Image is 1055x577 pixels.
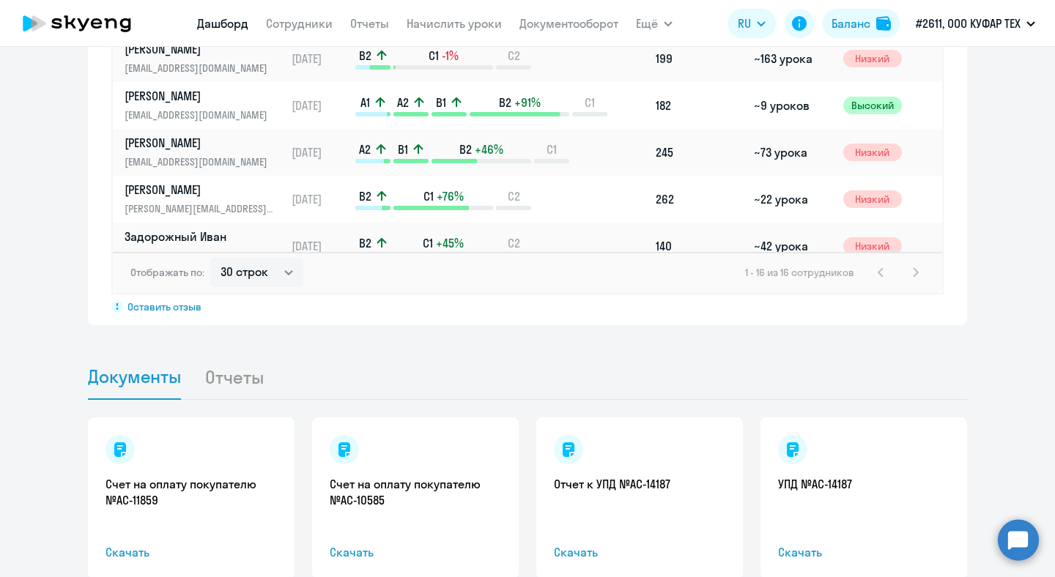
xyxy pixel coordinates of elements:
span: Скачать [778,543,949,561]
p: [EMAIL_ADDRESS][DOMAIN_NAME] [125,60,275,76]
span: Низкий [843,144,902,161]
a: [PERSON_NAME][EMAIL_ADDRESS][DOMAIN_NAME] [125,88,285,123]
span: B2 [499,94,511,111]
p: Задорожный Иван [125,228,275,245]
p: [PERSON_NAME] [125,135,275,151]
p: [PERSON_NAME] [125,182,275,198]
td: ~73 урока [748,129,837,176]
span: B1 [436,94,446,111]
a: Счет на оплату покупателю №AC-11859 [105,476,277,508]
td: 182 [650,82,748,129]
a: [PERSON_NAME][PERSON_NAME][EMAIL_ADDRESS][DOMAIN_NAME] [125,182,285,217]
span: A2 [397,94,409,111]
td: ~9 уроков [748,82,837,129]
img: balance [876,16,891,31]
span: C1 [585,94,595,111]
span: C2 [508,188,520,204]
span: B2 [459,141,472,157]
td: ~22 урока [748,176,837,223]
a: Отчет к УПД №AC-14187 [554,476,725,492]
div: Баланс [832,15,870,32]
td: 140 [650,223,748,269]
a: Документооборот [519,16,618,31]
span: +91% [514,94,541,111]
a: Сотрудники [266,16,333,31]
a: Начислить уроки [407,16,502,31]
span: Ещё [636,15,658,32]
p: [PERSON_NAME] [125,88,275,104]
span: C2 [508,48,520,64]
span: A2 [359,141,371,157]
span: 1 - 16 из 16 сотрудников [745,266,854,279]
span: +46% [475,141,503,157]
button: RU [728,9,776,38]
span: B2 [359,188,371,204]
td: [DATE] [286,82,354,129]
button: #2611, ООО КУФАР ТЕХ [908,6,1043,41]
a: [PERSON_NAME][EMAIL_ADDRESS][DOMAIN_NAME] [125,135,285,170]
td: [DATE] [286,35,354,82]
a: Дашборд [197,16,248,31]
span: Высокий [843,97,902,114]
span: Документы [88,365,181,387]
td: 262 [650,176,748,223]
td: 199 [650,35,748,82]
td: ~42 урока [748,223,837,269]
span: C1 [547,141,557,157]
p: #2611, ООО КУФАР ТЕХ [916,15,1021,32]
span: Низкий [843,190,902,208]
td: [DATE] [286,223,354,269]
a: Счет на оплату покупателю №AC-10585 [330,476,501,508]
span: Оставить отзыв [127,300,201,313]
a: Отчеты [350,16,389,31]
span: B1 [398,141,408,157]
button: Ещё [636,9,673,38]
p: [PERSON_NAME] [125,41,275,57]
span: RU [738,15,751,32]
button: Балансbalance [823,9,900,38]
span: -1% [442,48,459,64]
span: Скачать [554,543,725,561]
p: [PERSON_NAME][EMAIL_ADDRESS][DOMAIN_NAME] [125,201,275,217]
span: Низкий [843,237,902,255]
span: C1 [429,48,439,64]
td: ~163 урока [748,35,837,82]
p: [EMAIL_ADDRESS][DOMAIN_NAME] [125,107,275,123]
span: C1 [423,235,433,251]
span: +45% [436,235,464,251]
td: 245 [650,129,748,176]
p: [EMAIL_ADDRESS][DOMAIN_NAME] [125,154,275,170]
td: [DATE] [286,129,354,176]
span: B2 [359,235,371,251]
span: C2 [508,235,520,251]
a: УПД №AC-14187 [778,476,949,492]
span: Скачать [330,543,501,561]
td: [DATE] [286,176,354,223]
span: Низкий [843,50,902,67]
a: [PERSON_NAME][EMAIL_ADDRESS][DOMAIN_NAME] [125,41,285,76]
span: Скачать [105,543,277,561]
span: A1 [360,94,370,111]
p: [PERSON_NAME][EMAIL_ADDRESS][DOMAIN_NAME] [125,247,275,264]
a: Задорожный Иван[PERSON_NAME][EMAIL_ADDRESS][DOMAIN_NAME] [125,228,285,264]
span: Отображать по: [130,266,204,279]
span: B2 [359,48,371,64]
ul: Tabs [88,354,967,400]
span: C1 [423,188,434,204]
span: +76% [437,188,464,204]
